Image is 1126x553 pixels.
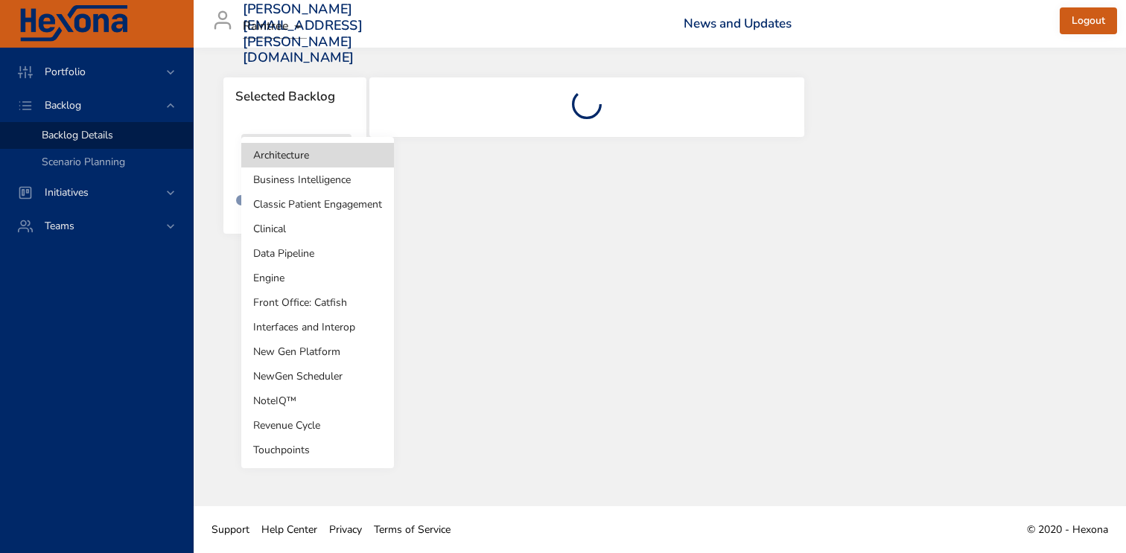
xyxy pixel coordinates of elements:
li: Touchpoints [241,438,394,462]
li: Business Intelligence [241,167,394,192]
li: Data Pipeline [241,241,394,266]
li: Architecture [241,143,394,167]
li: Clinical [241,217,394,241]
li: Interfaces and Interop [241,315,394,339]
li: Engine [241,266,394,290]
li: Revenue Cycle [241,413,394,438]
li: Front Office: Catfish [241,290,394,315]
li: New Gen Platform [241,339,394,364]
li: NewGen Scheduler [241,364,394,389]
li: Classic Patient Engagement [241,192,394,217]
li: NoteIQ™ [241,389,394,413]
